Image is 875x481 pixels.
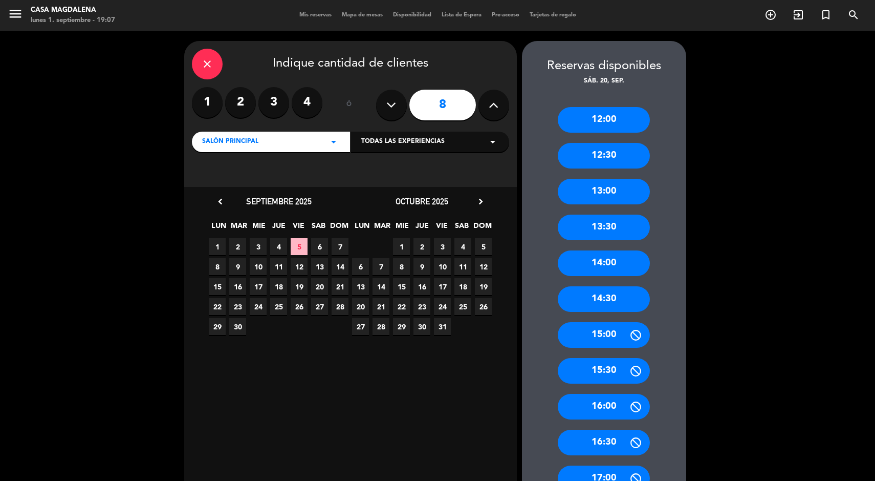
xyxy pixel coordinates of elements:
span: 3 [434,238,451,255]
button: menu [8,6,23,25]
span: 3 [250,238,267,255]
span: 22 [209,298,226,315]
div: ó [333,87,366,123]
span: MIE [250,220,267,237]
span: 27 [352,318,369,335]
span: 9 [229,258,246,275]
div: 16:00 [558,394,650,420]
span: 8 [393,258,410,275]
span: 26 [475,298,492,315]
span: 14 [373,278,389,295]
span: 7 [373,258,389,275]
span: 21 [373,298,389,315]
span: 4 [454,238,471,255]
span: MIE [393,220,410,237]
i: turned_in_not [820,9,832,21]
span: 20 [352,298,369,315]
span: DOM [330,220,347,237]
i: chevron_left [215,196,226,207]
span: 29 [209,318,226,335]
span: 5 [291,238,308,255]
span: JUE [413,220,430,237]
span: 16 [229,278,246,295]
span: Lista de Espera [436,12,487,18]
span: VIE [433,220,450,237]
span: 1 [393,238,410,255]
span: DOM [473,220,490,237]
span: 27 [311,298,328,315]
span: 23 [229,298,246,315]
span: 17 [434,278,451,295]
i: close [201,58,213,70]
span: octubre 2025 [396,196,448,206]
span: MAR [374,220,390,237]
span: JUE [270,220,287,237]
span: 30 [413,318,430,335]
span: 10 [250,258,267,275]
span: 20 [311,278,328,295]
span: 25 [454,298,471,315]
span: Mis reservas [294,12,337,18]
span: 30 [229,318,246,335]
span: 31 [434,318,451,335]
div: 15:30 [558,358,650,384]
span: 11 [270,258,287,275]
label: 4 [292,87,322,118]
span: 10 [434,258,451,275]
span: 5 [475,238,492,255]
span: Salón Principal [202,137,258,147]
span: SAB [453,220,470,237]
span: 25 [270,298,287,315]
span: Pre-acceso [487,12,524,18]
div: 12:00 [558,107,650,133]
span: 22 [393,298,410,315]
div: 14:00 [558,250,650,276]
i: arrow_drop_down [327,136,340,148]
span: 19 [475,278,492,295]
span: 15 [393,278,410,295]
span: MAR [230,220,247,237]
span: 12 [475,258,492,275]
span: LUN [210,220,227,237]
i: chevron_right [475,196,486,207]
span: LUN [354,220,370,237]
span: 28 [332,298,348,315]
div: sáb. 20, sep. [522,76,686,87]
span: 6 [352,258,369,275]
span: Disponibilidad [388,12,436,18]
div: Casa Magdalena [31,5,115,15]
div: 13:00 [558,179,650,204]
span: VIE [290,220,307,237]
span: 21 [332,278,348,295]
span: 12 [291,258,308,275]
div: Reservas disponibles [522,56,686,76]
span: Todas las experiencias [361,137,445,147]
span: 23 [413,298,430,315]
div: lunes 1. septiembre - 19:07 [31,15,115,26]
span: 11 [454,258,471,275]
div: 15:00 [558,322,650,348]
label: 3 [258,87,289,118]
span: 24 [434,298,451,315]
label: 1 [192,87,223,118]
span: 1 [209,238,226,255]
label: 2 [225,87,256,118]
div: 12:30 [558,143,650,169]
span: septiembre 2025 [246,196,312,206]
span: 2 [413,238,430,255]
div: 13:30 [558,215,650,240]
span: 26 [291,298,308,315]
span: 18 [270,278,287,295]
span: 9 [413,258,430,275]
span: 4 [270,238,287,255]
span: 16 [413,278,430,295]
i: search [847,9,860,21]
i: menu [8,6,23,22]
span: Tarjetas de regalo [524,12,581,18]
i: arrow_drop_down [487,136,499,148]
span: 29 [393,318,410,335]
div: 14:30 [558,286,650,312]
span: 15 [209,278,226,295]
span: 14 [332,258,348,275]
span: 7 [332,238,348,255]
